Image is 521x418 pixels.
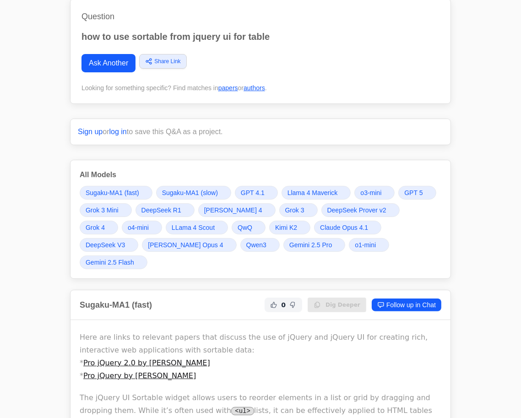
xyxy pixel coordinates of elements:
a: Ask Another [81,54,136,72]
span: Sugaku-MA1 (slow) [162,188,218,197]
a: QwQ [232,221,266,234]
a: log in [109,128,127,136]
span: o4-mini [128,223,149,232]
a: LLama 4 Scout [166,221,228,234]
a: Grok 3 [279,203,318,217]
a: [PERSON_NAME] Opus 4 [142,238,236,252]
span: QwQ [238,223,252,232]
span: DeepSeek Prover v2 [327,206,386,215]
a: Grok 4 [80,221,118,234]
h2: Sugaku-MA1 (fast) [80,299,152,311]
a: DeepSeek Prover v2 [321,203,400,217]
span: Gemini 2.5 Flash [86,258,134,267]
span: Grok 3 Mini [86,206,119,215]
span: Sugaku-MA1 (fast) [86,188,139,197]
a: o3-mini [354,186,395,200]
span: GPT 5 [404,188,423,197]
a: o1-mini [349,238,389,252]
code: <ul> [231,407,254,415]
a: Llama 4 Maverick [282,186,351,200]
span: o1-mini [355,240,376,250]
span: Gemini 2.5 Pro [289,240,332,250]
span: DeepSeek R1 [141,206,181,215]
a: GPT 5 [398,186,436,200]
span: Share Link [154,57,180,65]
a: GPT 4.1 [235,186,278,200]
a: Pro jQuery by [PERSON_NAME] [83,371,196,380]
p: how to use sortable from jquery ui for table [81,30,440,43]
span: Kimi K2 [275,223,297,232]
a: Sugaku-MA1 (fast) [80,186,152,200]
a: [PERSON_NAME] 4 [198,203,276,217]
a: o4-mini [122,221,162,234]
span: LLama 4 Scout [172,223,215,232]
div: Looking for something specific? Find matches in or . [81,83,440,92]
p: Here are links to relevant papers that discuss the use of jQuery and jQuery UI for creating rich,... [80,331,441,382]
span: 0 [281,300,286,309]
a: Pro jQuery 2.0 by [PERSON_NAME] [83,358,210,367]
a: Kimi K2 [269,221,310,234]
span: GPT 4.1 [241,188,265,197]
span: o3-mini [360,188,381,197]
a: Grok 3 Mini [80,203,132,217]
span: Claude Opus 4.1 [320,223,368,232]
a: Gemini 2.5 Flash [80,255,147,269]
a: papers [218,84,238,92]
a: authors [244,84,265,92]
span: Llama 4 Maverick [288,188,338,197]
span: Grok 4 [86,223,105,232]
h3: All Models [80,169,441,180]
a: DeepSeek V3 [80,238,138,252]
button: Not Helpful [288,299,298,310]
a: DeepSeek R1 [136,203,195,217]
a: Sugaku-MA1 (slow) [156,186,231,200]
a: Gemini 2.5 Pro [283,238,345,252]
a: Follow up in Chat [372,299,441,311]
span: Grok 3 [285,206,304,215]
span: [PERSON_NAME] 4 [204,206,262,215]
a: Sign up [78,128,103,136]
h1: Question [81,10,440,23]
span: Qwen3 [246,240,266,250]
p: or to save this Q&A as a project. [78,126,443,137]
span: [PERSON_NAME] Opus 4 [148,240,223,250]
a: Qwen3 [240,238,280,252]
button: Helpful [268,299,279,310]
span: DeepSeek V3 [86,240,125,250]
a: Claude Opus 4.1 [314,221,381,234]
